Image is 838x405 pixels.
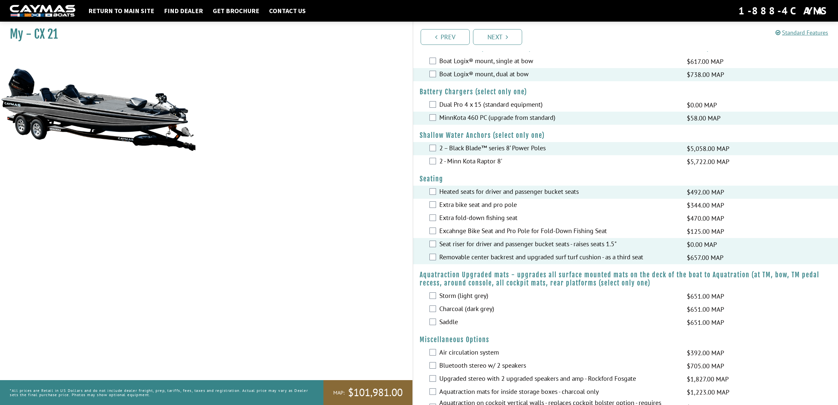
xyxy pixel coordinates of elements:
[439,157,679,167] label: 2 - Minn Kota Raptor 8'
[687,70,724,80] span: $738.00 MAP
[687,200,724,210] span: $344.00 MAP
[439,70,679,80] label: Boat Logix® mount, dual at bow
[439,101,679,110] label: Dual Pro 4 x 15 (standard equipment)
[687,348,724,358] span: $392.00 MAP
[439,214,679,223] label: Extra fold-down fishing seat
[687,113,720,123] span: $58.00 MAP
[687,318,724,327] span: $651.00 MAP
[439,318,679,327] label: Saddle
[687,240,717,249] span: $0.00 MAP
[439,292,679,301] label: Storm (light grey)
[420,336,831,344] h4: Miscellaneous Options
[420,88,831,96] h4: Battery Chargers (select only one)
[266,7,309,15] a: Contact Us
[439,114,679,123] label: MinnKota 460 PC (upgrade from standard)
[439,348,679,358] label: Air circulation system
[687,387,729,397] span: $1,223.00 MAP
[323,380,412,405] a: MAP:$101,981.00
[687,304,724,314] span: $651.00 MAP
[10,385,309,400] p: *All prices are Retail in US Dollars and do not include dealer freight, prep, tariffs, fees, taxe...
[420,131,831,139] h4: Shallow Water Anchors (select only one)
[687,253,723,263] span: $657.00 MAP
[439,144,679,154] label: 2 – Black Blade™ series 8’ Power Poles
[421,29,470,45] a: Prev
[687,227,724,236] span: $125.00 MAP
[85,7,157,15] a: Return to main site
[439,388,679,397] label: Aquatraction mats for inside storage boxes - charcoal only
[687,374,729,384] span: $1,827.00 MAP
[439,188,679,197] label: Heated seats for driver and passenger bucket seats
[687,291,724,301] span: $651.00 MAP
[687,157,729,167] span: $5,722.00 MAP
[439,375,679,384] label: Upgraded stereo with 2 upgraded speakers and amp - Rockford Fosgate
[738,4,828,18] div: 1-888-4CAYMAS
[687,361,724,371] span: $705.00 MAP
[439,57,679,66] label: Boat Logix® mount, single at bow
[473,29,522,45] a: Next
[10,27,396,42] h1: My - CX 21
[420,271,831,287] h4: Aquatraction Upgraded mats - upgrades all surface mounted mats on the deck of the boat to Aquatra...
[419,28,838,45] ul: Pagination
[439,227,679,236] label: Excahnge Bike Seat and Pro Pole for Fold-Down Fishing Seat
[333,389,345,396] span: MAP:
[439,240,679,249] label: Seat riser for driver and passenger bucket seats - raises seats 1.5"
[348,386,403,399] span: $101,981.00
[687,187,724,197] span: $492.00 MAP
[775,29,828,36] a: Standard Features
[161,7,206,15] a: Find Dealer
[687,213,724,223] span: $470.00 MAP
[439,201,679,210] label: Extra bike seat and pro pole
[687,144,729,154] span: $5,058.00 MAP
[687,100,717,110] span: $0.00 MAP
[439,253,679,263] label: Removable center backrest and upgraded surf turf cushion - as a third seat
[420,175,831,183] h4: Seating
[687,57,723,66] span: $617.00 MAP
[439,361,679,371] label: Bluetooth stereo w/ 2 speakers
[10,5,75,17] img: white-logo-c9c8dbefe5ff5ceceb0f0178aa75bf4bb51f6bca0971e226c86eb53dfe498488.png
[439,305,679,314] label: Charcoal (dark grey)
[209,7,263,15] a: Get Brochure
